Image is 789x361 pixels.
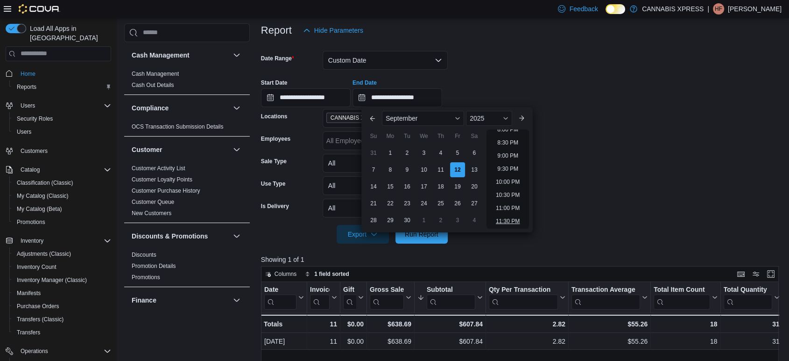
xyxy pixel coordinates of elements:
[13,261,111,273] span: Inventory Count
[366,129,381,144] div: Su
[132,274,160,281] span: Promotions
[17,346,52,357] button: Operations
[365,111,380,126] button: Previous Month
[264,285,296,294] div: Date
[735,268,747,280] button: Keyboard shortcuts
[383,162,398,177] div: day-8
[9,202,115,216] button: My Catalog (Beta)
[492,216,523,227] li: 11:30 PM
[326,113,415,123] span: CANNABIS XPRESS - Grand Bay-Westfield (Woolastook Drive)
[21,70,35,78] span: Home
[433,196,448,211] div: day-25
[275,270,296,278] span: Columns
[416,145,431,160] div: day-3
[13,126,35,137] a: Users
[352,88,442,107] input: Press the down key to enter a popover containing a calendar. Press the escape key to close the po...
[124,68,250,94] div: Cash Management
[261,255,784,264] p: Showing 1 of 1
[231,295,242,306] button: Finance
[9,300,115,313] button: Purchase Orders
[17,179,73,187] span: Classification (Classic)
[383,179,398,194] div: day-15
[17,115,53,123] span: Security Roles
[416,162,431,177] div: day-10
[124,163,250,223] div: Customer
[299,21,367,40] button: Hide Parameters
[323,51,448,70] button: Custom Date
[17,250,71,258] span: Adjustments (Classic)
[231,50,242,61] button: Cash Management
[654,285,710,294] div: Total Item Count
[723,285,772,309] div: Total Quantity
[383,213,398,228] div: day-29
[9,216,115,229] button: Promotions
[17,164,43,175] button: Catalog
[17,329,40,336] span: Transfers
[723,285,772,294] div: Total Quantity
[489,336,565,347] div: 2.82
[343,285,356,294] div: Gift Cards
[17,218,45,226] span: Promotions
[400,179,415,194] div: day-16
[433,213,448,228] div: day-2
[450,179,465,194] div: day-19
[261,202,289,210] label: Is Delivery
[261,180,285,188] label: Use Type
[343,285,356,309] div: Gift Card Sales
[261,268,300,280] button: Columns
[132,231,208,241] h3: Discounts & Promotions
[17,276,87,284] span: Inventory Manager (Classic)
[486,130,529,229] ul: Time
[132,274,160,281] a: Promotions
[132,71,179,77] a: Cash Management
[132,263,176,269] a: Promotion Details
[310,336,337,347] div: 11
[323,176,448,195] button: All
[261,25,292,36] h3: Report
[571,285,640,309] div: Transaction Average
[132,165,185,172] a: Customer Activity List
[400,145,415,160] div: day-2
[13,288,44,299] a: Manifests
[13,327,111,338] span: Transfers
[400,196,415,211] div: day-23
[17,100,111,111] span: Users
[493,163,522,174] li: 9:30 PM
[261,88,351,107] input: Press the down key to open a popover containing a calendar.
[17,100,39,111] button: Users
[606,4,625,14] input: Dark Mode
[132,70,179,78] span: Cash Management
[654,336,717,347] div: 18
[450,213,465,228] div: day-3
[713,3,724,14] div: Hailey Fitzpatrick
[382,111,464,126] div: Button. Open the month selector. September is currently selected.
[467,179,482,194] div: day-20
[383,145,398,160] div: day-1
[492,189,523,201] li: 10:30 PM
[261,79,288,87] label: Start Date
[569,4,598,14] span: Feedback
[132,51,190,60] h3: Cash Management
[261,158,287,165] label: Sale Type
[383,129,398,144] div: Mo
[13,274,91,286] a: Inventory Manager (Classic)
[21,237,43,245] span: Inventory
[132,165,185,172] span: Customer Activity List
[13,248,75,260] a: Adjustments (Classic)
[395,225,448,244] button: Run Report
[13,190,111,202] span: My Catalog (Classic)
[343,336,364,347] div: $0.00
[124,249,250,287] div: Discounts & Promotions
[417,336,483,347] div: $607.84
[17,68,111,79] span: Home
[654,285,710,309] div: Total Item Count
[331,113,403,123] span: CANNABIS XPRESS - [GEOGRAPHIC_DATA]-[GEOGRAPHIC_DATA] ([GEOGRAPHIC_DATA])
[728,3,782,14] p: [PERSON_NAME]
[715,3,722,14] span: HF
[132,210,171,217] a: New Customers
[132,176,192,183] span: Customer Loyalty Points
[467,145,482,160] div: day-6
[301,268,353,280] button: 1 field sorted
[231,102,242,114] button: Compliance
[9,176,115,189] button: Classification (Classic)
